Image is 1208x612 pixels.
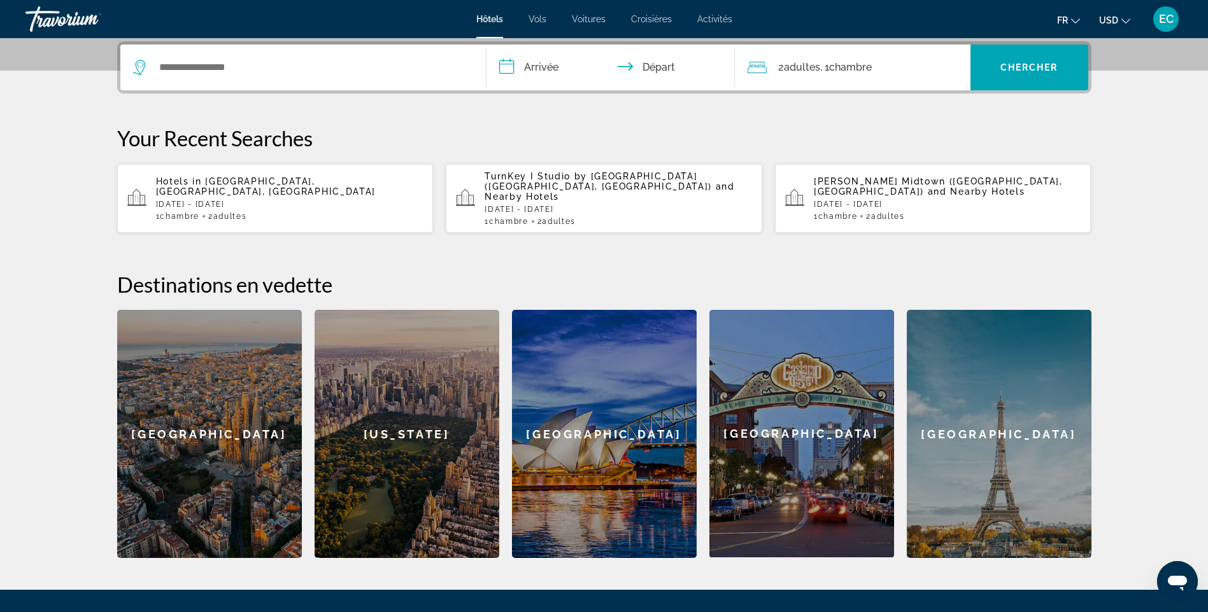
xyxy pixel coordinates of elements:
a: [GEOGRAPHIC_DATA] [512,310,697,558]
span: Hotels in [156,176,202,186]
span: 1 [814,212,857,221]
button: TurnKey I Studio by [GEOGRAPHIC_DATA] ([GEOGRAPHIC_DATA], [GEOGRAPHIC_DATA]) and Nearby Hotels[DA... [446,163,762,233]
span: 2 [537,217,576,226]
p: [DATE] - [DATE] [485,205,752,214]
button: Check in and out dates [487,45,735,90]
iframe: Button to launch messaging window [1157,561,1198,602]
span: Chercher [1000,62,1058,73]
a: Hôtels [476,14,503,24]
button: Travelers: 2 adults, 0 children [735,45,970,90]
span: and Nearby Hotels [485,181,735,202]
button: User Menu [1149,6,1183,32]
span: 1 [485,217,528,226]
span: USD [1099,15,1118,25]
span: [PERSON_NAME] Midtown ([GEOGRAPHIC_DATA], [GEOGRAPHIC_DATA]) [814,176,1063,197]
span: Adultes [871,212,905,221]
button: Change language [1057,11,1080,29]
a: [GEOGRAPHIC_DATA] [907,310,1091,558]
span: 2 [208,212,246,221]
button: Change currency [1099,11,1130,29]
p: Your Recent Searches [117,125,1091,151]
a: [GEOGRAPHIC_DATA] [117,310,302,558]
button: [PERSON_NAME] Midtown ([GEOGRAPHIC_DATA], [GEOGRAPHIC_DATA]) and Nearby Hotels[DATE] - [DATE]1Cha... [775,163,1091,233]
span: [GEOGRAPHIC_DATA], [GEOGRAPHIC_DATA], [GEOGRAPHIC_DATA] [156,176,376,197]
a: Voitures [572,14,606,24]
a: Vols [529,14,546,24]
a: Travorium [25,3,153,36]
span: TurnKey I Studio by [GEOGRAPHIC_DATA] ([GEOGRAPHIC_DATA], [GEOGRAPHIC_DATA]) [485,171,712,191]
span: Chambre [160,212,199,221]
a: [US_STATE] [315,310,499,558]
span: 1 [156,212,199,221]
a: [GEOGRAPHIC_DATA] [709,310,894,558]
a: Activités [697,14,732,24]
span: and Nearby Hotels [928,186,1025,197]
span: fr [1057,15,1068,25]
button: Chercher [970,45,1088,90]
h2: Destinations en vedette [117,272,1091,297]
span: Adultes [213,212,247,221]
span: Adultes [542,217,576,226]
p: [DATE] - [DATE] [156,200,423,209]
span: 2 [866,212,904,221]
span: Chambre [829,61,872,73]
a: Croisières [631,14,672,24]
span: 2 [778,59,820,76]
span: Chambre [818,212,858,221]
span: Adultes [784,61,820,73]
p: [DATE] - [DATE] [814,200,1081,209]
span: EC [1159,13,1174,25]
button: Hotels in [GEOGRAPHIC_DATA], [GEOGRAPHIC_DATA], [GEOGRAPHIC_DATA][DATE] - [DATE]1Chambre2Adultes [117,163,434,233]
span: , 1 [820,59,872,76]
span: Chambre [489,217,529,226]
div: Search widget [120,45,1088,90]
